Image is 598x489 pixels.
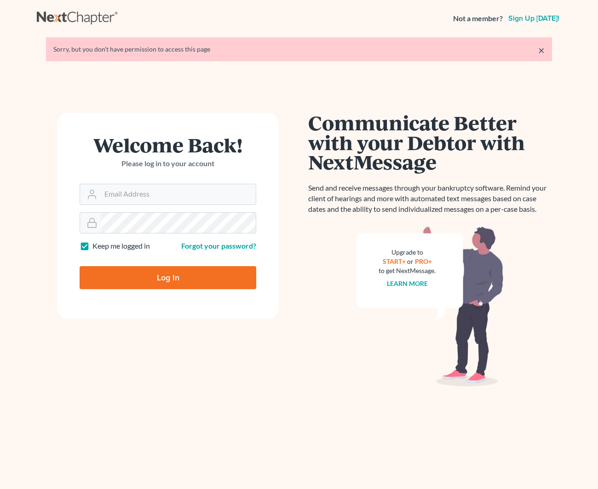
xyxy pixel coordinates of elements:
[387,279,428,287] a: Learn more
[80,135,256,155] h1: Welcome Back!
[379,248,436,257] div: Upgrade to
[80,158,256,169] p: Please log in to your account
[181,241,256,250] a: Forgot your password?
[308,113,552,172] h1: Communicate Better with your Debtor with NextMessage
[538,45,545,56] a: ×
[383,257,406,265] a: START+
[407,257,414,265] span: or
[308,183,552,215] p: Send and receive messages through your bankruptcy software. Remind your client of hearings and mo...
[415,257,432,265] a: PRO+
[356,226,504,387] img: nextmessage_bg-59042aed3d76b12b5cd301f8e5b87938c9018125f34e5fa2b7a6b67550977c72.svg
[80,266,256,289] input: Log In
[53,45,545,54] div: Sorry, but you don't have permission to access this page
[506,15,561,22] a: Sign up [DATE]!
[101,184,256,204] input: Email Address
[379,266,436,275] div: to get NextMessage.
[453,13,503,24] strong: Not a member?
[92,241,150,251] label: Keep me logged in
